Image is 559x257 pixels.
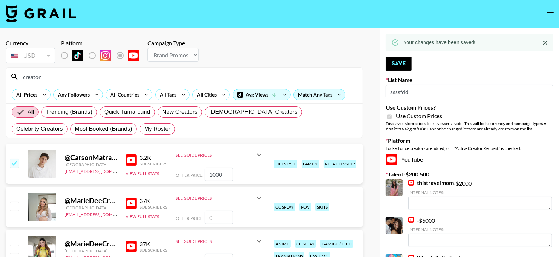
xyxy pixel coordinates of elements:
div: anime [274,240,291,248]
input: 0 [205,211,233,224]
img: YouTube [126,154,137,166]
div: YouTube [386,154,553,165]
span: My Roster [144,125,170,133]
div: [GEOGRAPHIC_DATA] [65,248,117,253]
div: All Cities [193,89,218,100]
div: 3.2K [140,154,167,161]
div: See Guide Prices [176,189,263,206]
div: See Guide Prices [176,233,263,250]
div: Currency is locked to USD [6,47,55,64]
div: Your changes have been saved! [403,36,476,49]
div: Subscribers [140,247,167,253]
div: Platform [61,40,145,47]
div: Internal Notes: [408,227,552,232]
button: open drawer [543,7,558,21]
input: 1,000 [205,168,233,181]
div: gaming/tech [320,240,353,248]
div: Any Followers [54,89,91,100]
div: - $ 5000 [408,217,552,247]
a: [EMAIL_ADDRESS][DOMAIN_NAME] [65,167,136,174]
button: View Full Stats [126,171,159,176]
div: pov [299,203,311,211]
label: Platform [386,137,553,144]
button: Save [386,57,412,71]
div: Locked once creators are added, or if "Active Creator Request" is checked. [386,146,553,151]
button: View Full Stats [126,214,159,219]
div: @ CarsonMatranga [65,153,117,162]
img: YouTube [128,50,139,61]
img: YouTube [408,217,414,223]
img: Instagram [100,50,111,61]
div: 37K [140,197,167,204]
img: TikTok [72,50,83,61]
div: @ MarieDeeCreatorAdvice [65,239,117,248]
div: See Guide Prices [176,239,255,244]
em: for bookers using this list [386,121,546,132]
img: YouTube [126,198,137,209]
div: skits [315,203,329,211]
div: See Guide Prices [176,152,255,158]
div: [GEOGRAPHIC_DATA] [65,162,117,167]
label: List Name [386,76,553,83]
div: lifestyle [274,160,297,168]
img: YouTube [126,241,137,252]
div: @ MarieDeeCreatorAdvice [65,196,117,205]
input: Search by User Name [19,71,359,82]
div: See Guide Prices [176,195,255,201]
div: cosplay [274,203,295,211]
span: All [28,108,34,116]
label: Talent - $ 200,500 [386,171,553,178]
div: - $ 2000 [408,179,552,210]
img: YouTube [408,180,414,186]
span: Use Custom Prices [396,112,442,119]
div: Avg Views [233,89,290,100]
div: See Guide Prices [176,146,263,163]
img: Grail Talent [6,5,76,22]
div: 37K [140,240,167,247]
span: Offer Price: [176,216,203,221]
div: Display custom prices to list viewers. Note: This will lock currency and campaign type . Cannot b... [386,121,553,132]
div: relationship [324,160,356,168]
div: Subscribers [140,161,167,167]
div: [GEOGRAPHIC_DATA] [65,205,117,210]
div: All Tags [156,89,178,100]
span: Most Booked (Brands) [75,125,132,133]
span: Trending (Brands) [46,108,92,116]
div: List locked to YouTube. [61,48,145,63]
div: Subscribers [140,204,167,210]
a: thistravelmom [408,179,454,186]
span: Quick Turnaround [104,108,150,116]
img: YouTube [386,154,397,165]
span: [DEMOGRAPHIC_DATA] Creators [209,108,297,116]
a: [EMAIL_ADDRESS][DOMAIN_NAME] [65,210,136,217]
div: Internal Notes: [408,190,552,195]
span: New Creators [162,108,198,116]
button: Close [540,37,551,48]
label: Use Custom Prices? [386,104,553,111]
div: USD [7,49,54,62]
div: Match Any Tags [294,89,345,100]
div: All Countries [106,89,141,100]
div: Currency [6,40,55,47]
div: Campaign Type [147,40,199,47]
div: cosplay [295,240,316,248]
div: family [302,160,319,168]
div: All Prices [12,89,39,100]
span: Celebrity Creators [16,125,63,133]
span: Offer Price: [176,173,203,178]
